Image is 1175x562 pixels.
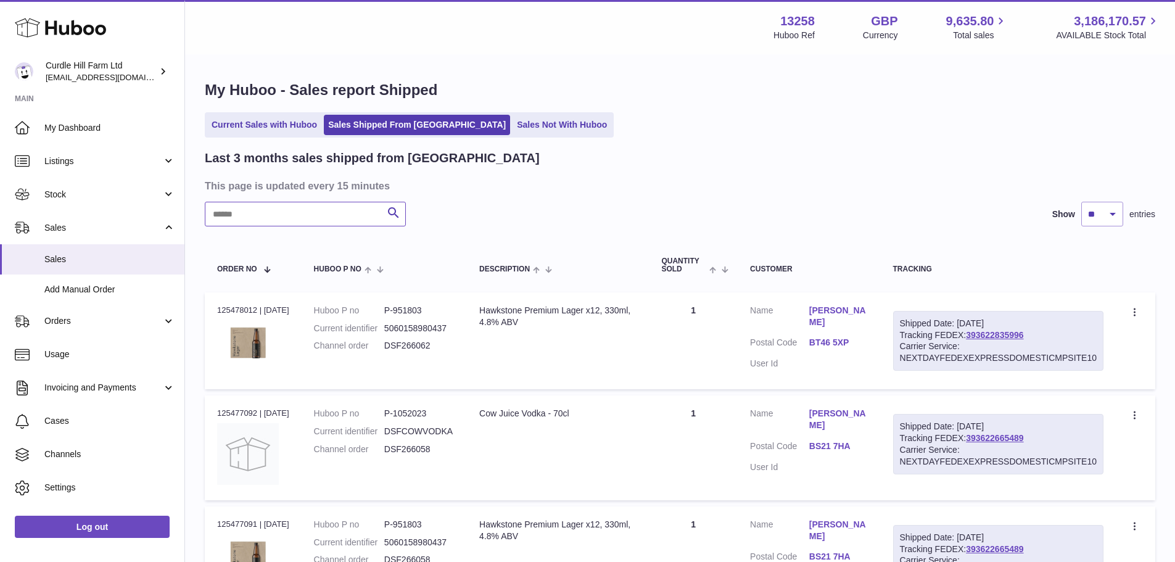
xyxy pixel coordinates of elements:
[314,323,384,334] dt: Current identifier
[205,179,1152,192] h3: This page is updated every 15 minutes
[384,323,455,334] dd: 5060158980437
[15,516,170,538] a: Log out
[809,337,868,349] a: BT46 5XP
[900,532,1097,543] div: Shipped Date: [DATE]
[1052,209,1075,220] label: Show
[314,537,384,548] dt: Current identifier
[384,537,455,548] dd: 5060158980437
[1074,13,1146,30] span: 3,186,170.57
[217,423,279,485] img: no-photo.jpg
[750,337,809,352] dt: Postal Code
[384,519,455,531] dd: P-951803
[863,30,898,41] div: Currency
[479,305,637,328] div: Hawkstone Premium Lager x12, 330ml, 4.8% ABV
[661,257,706,273] span: Quantity Sold
[809,408,868,431] a: [PERSON_NAME]
[314,265,361,273] span: Huboo P no
[946,13,1008,41] a: 9,635.80 Total sales
[217,265,257,273] span: Order No
[205,80,1155,100] h1: My Huboo - Sales report Shipped
[44,415,175,427] span: Cases
[384,408,455,419] dd: P-1052023
[900,444,1097,468] div: Carrier Service: NEXTDAYFEDEXEXPRESSDOMESTICMPSITE10
[893,414,1103,474] div: Tracking FEDEX:
[44,284,175,295] span: Add Manual Order
[217,408,289,419] div: 125477092 | [DATE]
[46,72,181,82] span: [EMAIL_ADDRESS][DOMAIN_NAME]
[44,222,162,234] span: Sales
[46,60,157,83] div: Curdle Hill Farm Ltd
[750,305,809,331] dt: Name
[44,382,162,394] span: Invoicing and Payments
[324,115,510,135] a: Sales Shipped From [GEOGRAPHIC_DATA]
[900,341,1097,364] div: Carrier Service: NEXTDAYFEDEXEXPRESSDOMESTICMPSITE10
[1129,209,1155,220] span: entries
[953,30,1008,41] span: Total sales
[773,30,815,41] div: Huboo Ref
[44,349,175,360] span: Usage
[44,122,175,134] span: My Dashboard
[384,444,455,455] dd: DSF266058
[946,13,994,30] span: 9,635.80
[44,155,162,167] span: Listings
[1056,30,1160,41] span: AVAILABLE Stock Total
[750,265,868,273] div: Customer
[900,318,1097,329] div: Shipped Date: [DATE]
[314,426,384,437] dt: Current identifier
[314,519,384,531] dt: Huboo P no
[780,13,815,30] strong: 13258
[207,115,321,135] a: Current Sales with Huboo
[217,320,279,366] img: 132581708521438.jpg
[966,544,1023,554] a: 393622665489
[44,189,162,200] span: Stock
[809,519,868,542] a: [PERSON_NAME]
[314,305,384,316] dt: Huboo P no
[513,115,611,135] a: Sales Not With Huboo
[750,461,809,473] dt: User Id
[479,408,637,419] div: Cow Juice Vodka - 70cl
[1056,13,1160,41] a: 3,186,170.57 AVAILABLE Stock Total
[217,519,289,530] div: 125477091 | [DATE]
[750,408,809,434] dt: Name
[384,340,455,352] dd: DSF266062
[44,315,162,327] span: Orders
[479,519,637,542] div: Hawkstone Premium Lager x12, 330ml, 4.8% ABV
[314,340,384,352] dt: Channel order
[900,421,1097,432] div: Shipped Date: [DATE]
[649,292,738,390] td: 1
[750,358,809,370] dt: User Id
[893,311,1103,371] div: Tracking FEDEX:
[479,265,530,273] span: Description
[384,426,455,437] dd: DSFCOWVODKA
[314,444,384,455] dt: Channel order
[750,519,809,545] dt: Name
[966,330,1023,340] a: 393622835996
[871,13,897,30] strong: GBP
[205,150,540,167] h2: Last 3 months sales shipped from [GEOGRAPHIC_DATA]
[15,62,33,81] img: internalAdmin-13258@internal.huboo.com
[809,440,868,452] a: BS21 7HA
[384,305,455,316] dd: P-951803
[314,408,384,419] dt: Huboo P no
[809,305,868,328] a: [PERSON_NAME]
[44,448,175,460] span: Channels
[966,433,1023,443] a: 393622665489
[44,254,175,265] span: Sales
[893,265,1103,273] div: Tracking
[750,440,809,455] dt: Postal Code
[217,305,289,316] div: 125478012 | [DATE]
[649,395,738,500] td: 1
[44,482,175,494] span: Settings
